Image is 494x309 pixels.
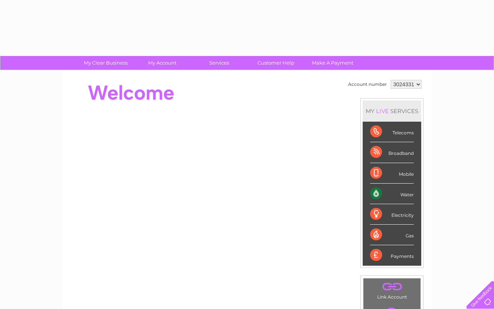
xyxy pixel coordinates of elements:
[370,245,414,265] div: Payments
[363,100,421,122] div: MY SERVICES
[370,163,414,184] div: Mobile
[245,56,307,70] a: Customer Help
[370,122,414,142] div: Telecoms
[370,142,414,163] div: Broadband
[188,56,250,70] a: Services
[132,56,193,70] a: My Account
[365,280,419,293] a: .
[302,56,363,70] a: Make A Payment
[370,184,414,204] div: Water
[346,78,389,91] td: Account number
[363,278,421,302] td: Link Account
[370,225,414,245] div: Gas
[370,204,414,225] div: Electricity
[75,56,137,70] a: My Clear Business
[375,107,390,115] div: LIVE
